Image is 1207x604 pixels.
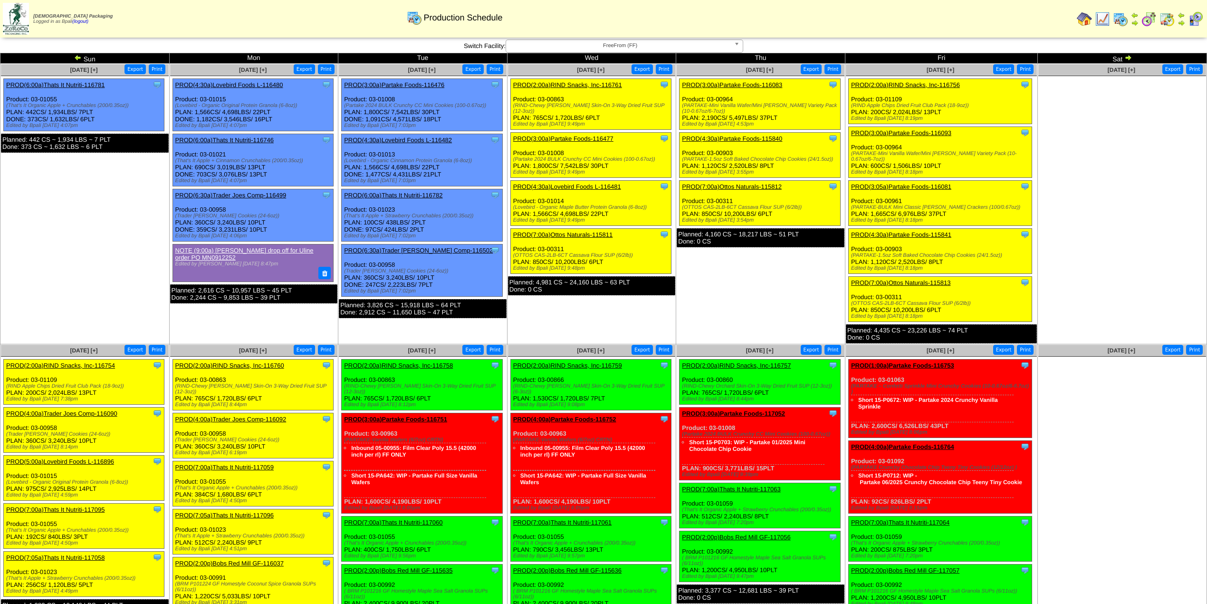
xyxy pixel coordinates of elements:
div: Product: 03-01015 PLAN: 975CS / 2,925LBS / 14PLT [4,456,164,501]
td: Fri [845,53,1038,64]
img: Tooltip [490,80,500,89]
img: Tooltip [660,230,669,239]
div: (Trader [PERSON_NAME] Cookies (24-6oz)) [175,213,333,219]
div: Edited by Bpali [DATE] 4:06pm [175,233,333,239]
div: Product: 03-00311 PLAN: 850CS / 10,200LBS / 6PLT [510,229,671,274]
img: Tooltip [660,517,669,527]
img: Tooltip [1020,128,1030,137]
div: Product: 03-00958 PLAN: 360CS / 3,240LBS / 10PLT [172,413,333,458]
div: Edited by Bpali [DATE] 7:20pm [682,520,840,526]
div: Product: 03-01059 PLAN: 200CS / 875LBS / 3PLT [848,516,1032,562]
div: Product: 03-00958 PLAN: 360CS / 3,240LBS / 10PLT DONE: 359CS / 3,231LBS / 10PLT [172,189,333,242]
a: [DATE] [+] [927,347,954,354]
img: Tooltip [322,190,331,200]
a: PROD(2:00a)RIND Snacks, Inc-116754 [6,362,115,369]
div: (PARTAKE-1.5oz Soft Baked Chocolate Chip Cookies (24/1.5oz)) [851,253,1032,258]
button: Export [801,345,822,355]
a: PROD(4:00a)Trader Joes Comp-116090 [6,410,117,417]
div: (PARTAKE-Mini Vanilla Wafer/Mini [PERSON_NAME] Variety Pack (10-0.67oz/6-7oz)) [851,151,1032,162]
td: Wed [507,53,676,64]
span: [DATE] [+] [239,347,267,354]
a: [DATE] [+] [70,347,97,354]
div: Edited by Bpali [DATE] 4:50pm [175,498,333,504]
a: PROD(2:00p)Bobs Red Mill GF-115635 [344,567,452,574]
div: (Partake 2024 BULK Crunchy CC Mini Cookies (100-0.67oz)) [682,431,840,437]
img: Tooltip [322,360,331,370]
img: arrowleft.gif [1178,11,1185,19]
button: Print [656,64,672,74]
div: Product: 03-00958 PLAN: 360CS / 3,240LBS / 10PLT DONE: 247CS / 2,223LBS / 7PLT [342,244,502,297]
div: Product: 03-01109 PLAN: 200CS / 2,024LBS / 13PLT [4,360,164,405]
div: Product: 03-01055 PLAN: 442CS / 1,934LBS / 7PLT DONE: 373CS / 1,632LBS / 6PLT [4,79,164,131]
span: Logged in as Bpali [33,14,113,24]
a: PROD(6:00a)Thats It Nutriti-116746 [175,136,274,144]
div: Product: 03-00311 PLAN: 850CS / 10,200LBS / 6PLT [848,277,1032,322]
div: (RIND-Chewy Orchard Skin-On 3-Way Dried Fruit SUP (12-3oz)) [682,383,840,389]
div: Edited by Bpali [DATE] 8:15pm [851,505,1032,511]
div: (RIND-Chewy [PERSON_NAME] Skin-On 3-Way Dried Fruit SUP (12-3oz)) [344,383,502,395]
a: Inbound 05-00955: Film Clear Poly 15.5 (42000 inch per rl) FF ONLY [520,445,645,458]
img: Tooltip [1020,80,1030,89]
button: Export [632,64,653,74]
div: Edited by Bpali [DATE] 8:18pm [851,313,1032,319]
div: Edited by Bpali [DATE] 4:53pm [682,121,840,127]
span: [DATE] [+] [70,67,97,73]
img: calendarprod.gif [407,10,422,25]
div: Edited by Bpali [DATE] 4:07pm [175,123,333,128]
td: Thu [676,53,845,64]
img: Tooltip [490,360,500,370]
button: Print [1017,64,1034,74]
div: Product: 03-00863 PLAN: 765CS / 1,720LBS / 6PLT [172,360,333,410]
div: Edited by Bpali [DATE] 8:44pm [682,396,840,402]
button: Export [294,345,315,355]
a: PROD(3:00a)Partake Foods-116093 [851,129,951,136]
img: Tooltip [660,80,669,89]
div: Product: 03-01092 PLAN: 92CS / 826LBS / 2PLT [848,441,1032,514]
a: PROD(7:00a)Ottos Naturals-115813 [851,279,951,286]
img: Tooltip [322,510,331,520]
img: Tooltip [153,360,162,370]
div: (OTTOS CAS-2LB-6CT Cassava Flour SUP (6/2lb)) [682,205,840,210]
div: (PARTAKE-Mini Vanilla Wafer/Mini [PERSON_NAME] Variety Pack (10-0.67oz/6-7oz)) [682,103,840,114]
img: Tooltip [828,360,838,370]
a: PROD(7:00a)Thats It Nutriti-117063 [682,486,780,493]
a: [DATE] [+] [408,347,436,354]
img: Tooltip [1020,278,1030,287]
button: Print [1186,64,1203,74]
div: Product: 03-00311 PLAN: 850CS / 10,200LBS / 6PLT [680,181,840,226]
a: [DATE] [+] [577,67,604,73]
a: Short 15-PA642: WIP - Partake Full Size Vanilla Wafers [520,472,646,486]
img: Tooltip [1020,360,1030,370]
img: Tooltip [153,505,162,514]
img: Tooltip [1020,517,1030,527]
a: [DATE] [+] [239,67,267,73]
a: PROD(2:00p)Bobs Red Mill GF-117056 [682,534,790,541]
img: home.gif [1077,11,1092,27]
div: (That's It Organic Apple + Strawberry Crunchables (200/0.35oz)) [682,507,840,513]
a: [DATE] [+] [927,67,954,73]
img: Tooltip [322,558,331,568]
img: Tooltip [828,484,838,494]
div: Edited by Bpali [DATE] 9:48pm [513,265,671,271]
div: Product: 03-00964 PLAN: 2,190CS / 5,497LBS / 37PLT [680,79,840,130]
td: Tue [338,53,508,64]
div: Edited by Bpali [DATE] 9:39pm [682,472,840,477]
img: arrowright.gif [1178,19,1185,27]
div: (RIND-Chewy [PERSON_NAME] Skin-On 3-Way Dried Fruit SUP (12-3oz)) [175,383,333,395]
div: (PARTAKE Crunchy Chocolate Chip Teeny Tiny Cookies (12/12oz) ) [851,465,1032,470]
a: PROD(3:05a)Partake Foods-116081 [851,183,951,190]
div: Edited by Bpali [DATE] 7:03pm [344,178,502,184]
a: PROD(6:30a)Trader Joes Comp-116499 [175,192,287,199]
div: Product: 03-00866 PLAN: 1,530CS / 1,720LBS / 7PLT [510,360,671,410]
button: Export [632,345,653,355]
div: (That's It Organic Apple + Crunchables (200/0.35oz)) [6,103,164,108]
a: PROD(6:00a)Thats It Nutriti-116782 [344,192,442,199]
div: Edited by Bpali [DATE] 8:05pm [344,505,502,511]
img: calendarcustomer.gif [1188,11,1203,27]
span: [DATE] [+] [408,67,436,73]
div: Product: 03-01008 PLAN: 900CS / 3,771LBS / 15PLT [680,408,840,480]
img: calendarinout.gif [1159,11,1175,27]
